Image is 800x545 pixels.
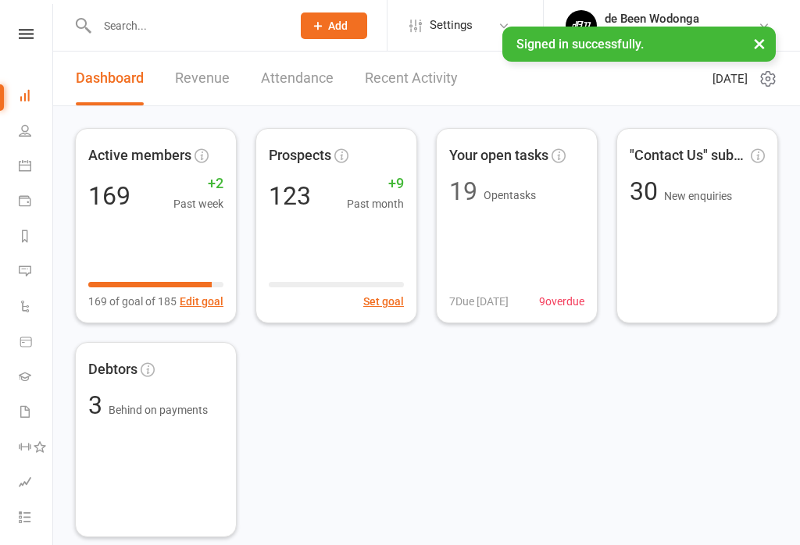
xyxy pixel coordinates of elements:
[605,12,758,26] div: de Been Wodonga
[745,27,773,60] button: ×
[630,176,664,206] span: 30
[180,293,223,310] button: Edit goal
[347,195,404,212] span: Past month
[173,173,223,195] span: +2
[88,183,130,208] div: 169
[484,189,536,201] span: Open tasks
[19,466,54,501] a: Assessments
[301,12,367,39] button: Add
[449,144,548,167] span: Your open tasks
[269,183,311,208] div: 123
[449,179,477,204] div: 19
[92,15,280,37] input: Search...
[19,80,54,115] a: Dashboard
[630,144,748,167] span: "Contact Us" submissions
[516,37,644,52] span: Signed in successfully.
[269,144,331,167] span: Prospects
[175,52,230,105] a: Revenue
[76,52,144,105] a: Dashboard
[19,115,54,150] a: People
[363,293,404,310] button: Set goal
[19,220,54,255] a: Reports
[88,144,191,167] span: Active members
[712,69,748,88] span: [DATE]
[365,52,458,105] a: Recent Activity
[328,20,348,32] span: Add
[539,293,584,310] span: 9 overdue
[605,26,758,40] div: de Been 100% [PERSON_NAME]
[566,10,597,41] img: thumb_image1710905826.png
[261,52,334,105] a: Attendance
[88,358,137,381] span: Debtors
[449,293,509,310] span: 7 Due [DATE]
[430,8,473,43] span: Settings
[88,390,109,420] span: 3
[19,326,54,361] a: Product Sales
[19,150,54,185] a: Calendar
[88,293,177,310] span: 169 of goal of 185
[664,190,732,202] span: New enquiries
[19,185,54,220] a: Payments
[109,404,208,416] span: Behind on payments
[173,195,223,212] span: Past week
[347,173,404,195] span: +9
